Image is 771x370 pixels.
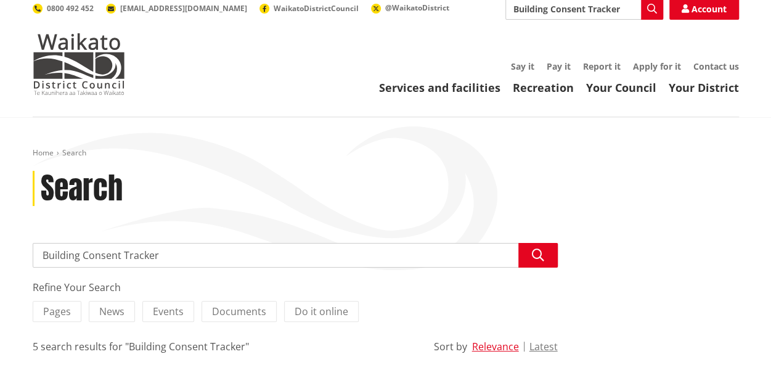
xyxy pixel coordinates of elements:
a: 0800 492 452 [33,3,94,14]
span: Pages [43,305,71,318]
div: Sort by [434,339,467,354]
iframe: Messenger Launcher [714,318,759,363]
div: 5 search results for "Building Consent Tracker" [33,339,249,354]
span: Documents [212,305,266,318]
div: Refine Your Search [33,280,558,295]
input: Search input [33,243,558,268]
a: Say it [511,60,534,72]
a: Pay it [547,60,571,72]
a: WaikatoDistrictCouncil [259,3,359,14]
a: Services and facilities [379,80,500,95]
span: [EMAIL_ADDRESS][DOMAIN_NAME] [120,3,247,14]
nav: breadcrumb [33,148,739,158]
a: Your District [669,80,739,95]
a: Recreation [513,80,574,95]
a: [EMAIL_ADDRESS][DOMAIN_NAME] [106,3,247,14]
span: Events [153,305,184,318]
span: Do it online [295,305,348,318]
a: @WaikatoDistrict [371,2,449,13]
img: Waikato District Council - Te Kaunihera aa Takiwaa o Waikato [33,33,125,95]
span: WaikatoDistrictCouncil [274,3,359,14]
button: Latest [529,341,558,352]
a: Your Council [586,80,656,95]
a: Contact us [693,60,739,72]
span: 0800 492 452 [47,3,94,14]
span: @WaikatoDistrict [385,2,449,13]
a: Apply for it [633,60,681,72]
a: Home [33,147,54,158]
h1: Search [41,171,123,207]
button: Relevance [472,341,519,352]
span: Search [62,147,86,158]
a: Report it [583,60,621,72]
span: News [99,305,124,318]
